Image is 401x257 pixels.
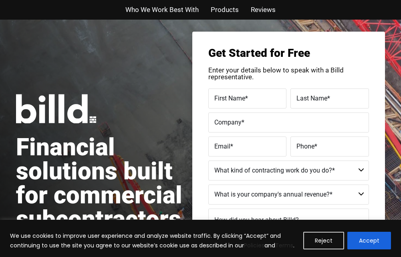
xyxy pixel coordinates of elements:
h1: Financial solutions built for commercial subcontractors [16,135,192,231]
a: Terms [275,241,293,249]
span: Email [214,142,230,150]
span: How did you hear about Billd? [214,216,299,224]
span: Company [214,118,242,126]
a: Policies [244,241,264,249]
a: Who We Work Best With [125,4,199,16]
h3: Get Started for Free [208,48,369,59]
span: First Name [214,94,245,102]
span: Last Name [296,94,327,102]
button: Accept [347,232,391,249]
p: Enter your details below to speak with a Billd representative. [208,67,369,80]
a: Reviews [251,4,276,16]
button: Reject [303,232,344,249]
span: Phone [296,142,314,150]
a: Products [211,4,239,16]
p: We use cookies to improve user experience and analyze website traffic. By clicking “Accept” and c... [10,231,297,250]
